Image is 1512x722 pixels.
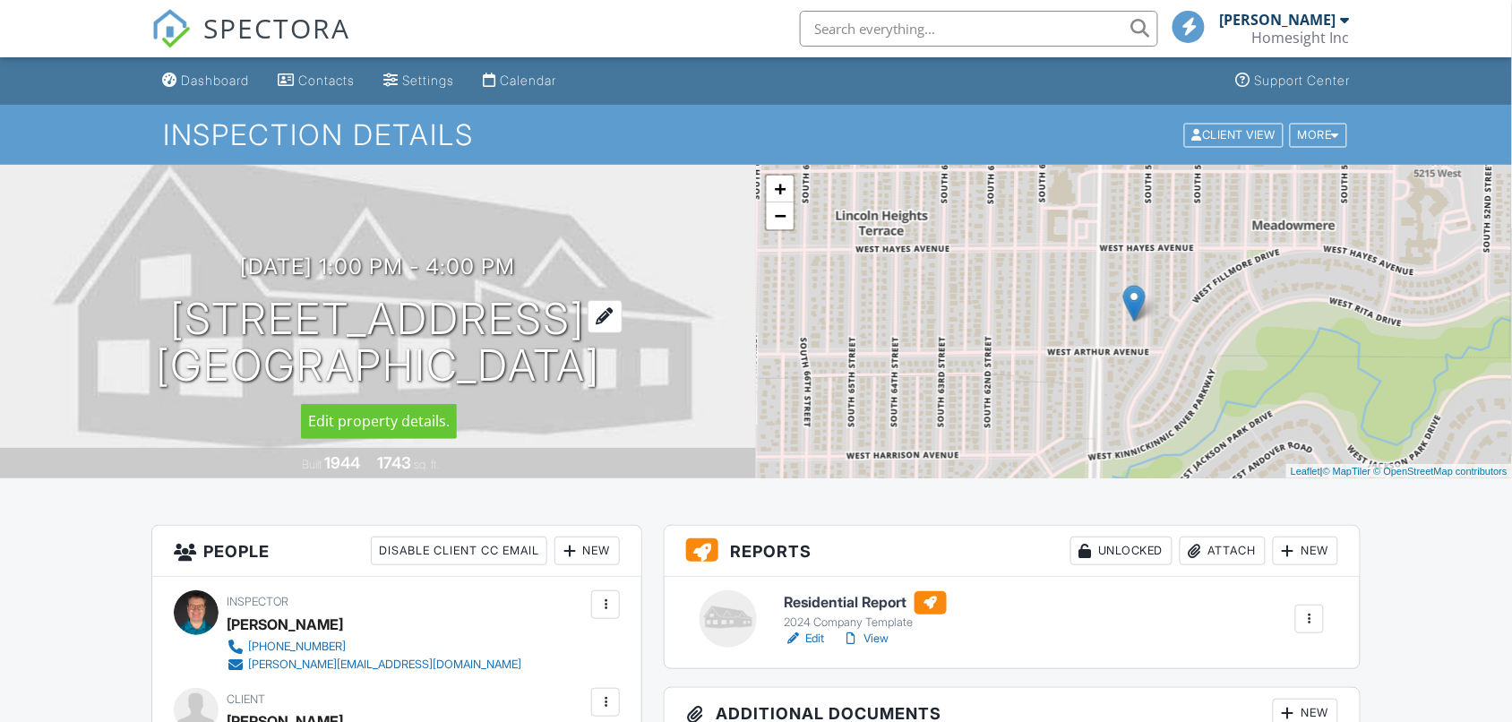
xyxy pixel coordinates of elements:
[151,9,191,48] img: The Best Home Inspection Software - Spectora
[227,656,521,674] a: [PERSON_NAME][EMAIL_ADDRESS][DOMAIN_NAME]
[1254,73,1350,88] div: Support Center
[554,537,620,565] div: New
[1290,123,1348,147] div: More
[1184,123,1284,147] div: Client View
[248,658,521,672] div: [PERSON_NAME][EMAIL_ADDRESS][DOMAIN_NAME]
[1180,537,1266,565] div: Attach
[376,64,461,98] a: Settings
[1286,464,1512,479] div: |
[1251,29,1349,47] div: Homesight Inc
[371,537,547,565] div: Disable Client CC Email
[767,176,794,202] a: Zoom in
[476,64,563,98] a: Calendar
[241,254,516,279] h3: [DATE] 1:00 pm - 4:00 pm
[1323,466,1371,477] a: © MapTiler
[767,202,794,229] a: Zoom out
[227,595,288,608] span: Inspector
[785,615,947,630] div: 2024 Company Template
[325,453,361,472] div: 1944
[1219,11,1336,29] div: [PERSON_NAME]
[785,630,825,648] a: Edit
[1070,537,1173,565] div: Unlocked
[151,24,350,62] a: SPECTORA
[298,73,355,88] div: Contacts
[415,458,440,471] span: sq. ft.
[248,640,346,654] div: [PHONE_NUMBER]
[152,526,642,577] h3: People
[402,73,454,88] div: Settings
[1273,537,1338,565] div: New
[227,611,343,638] div: [PERSON_NAME]
[203,9,350,47] span: SPECTORA
[1182,127,1288,141] a: Client View
[155,64,256,98] a: Dashboard
[1228,64,1357,98] a: Support Center
[785,591,947,631] a: Residential Report 2024 Company Template
[785,591,947,615] h6: Residential Report
[181,73,249,88] div: Dashboard
[378,453,412,472] div: 1743
[271,64,362,98] a: Contacts
[156,296,600,391] h1: [STREET_ADDRESS] [GEOGRAPHIC_DATA]
[800,11,1158,47] input: Search everything...
[1374,466,1508,477] a: © OpenStreetMap contributors
[843,630,889,648] a: View
[303,458,322,471] span: Built
[163,119,1350,150] h1: Inspection Details
[227,692,265,706] span: Client
[227,638,521,656] a: [PHONE_NUMBER]
[500,73,556,88] div: Calendar
[665,526,1360,577] h3: Reports
[1291,466,1320,477] a: Leaflet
